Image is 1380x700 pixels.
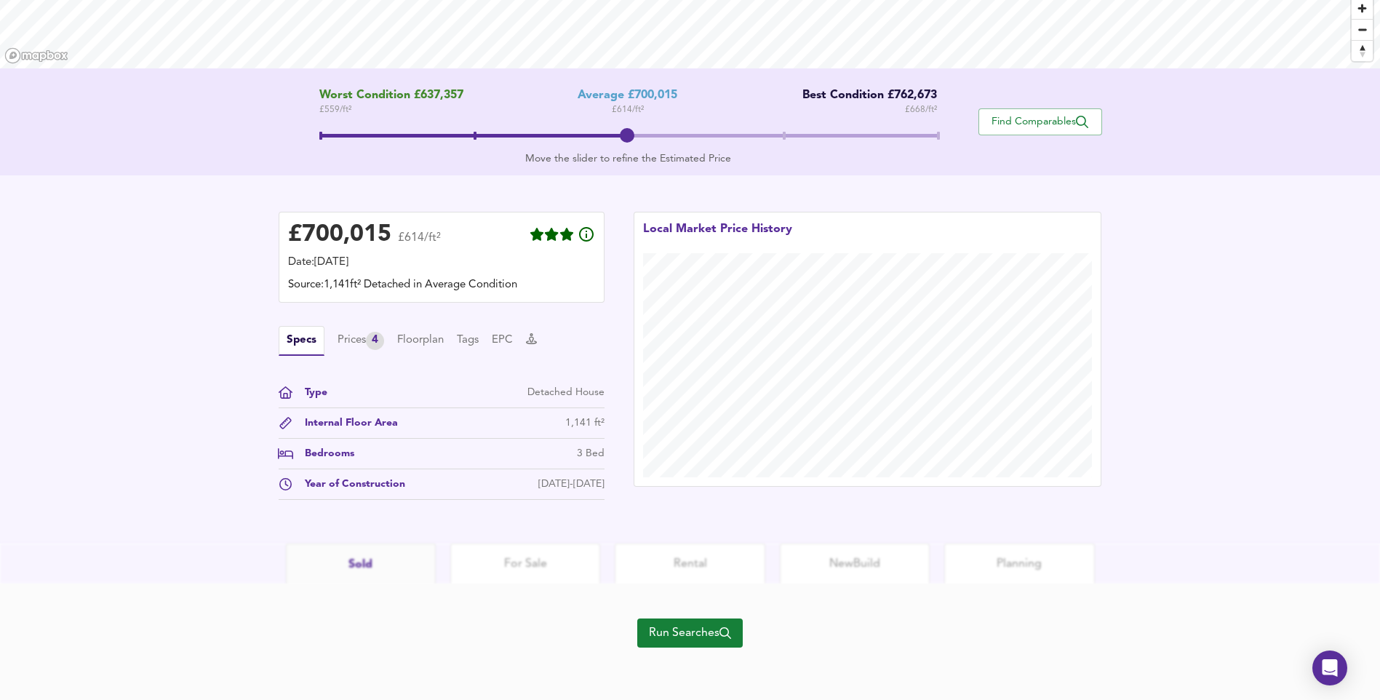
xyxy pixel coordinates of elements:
div: Source: 1,141ft² Detached in Average Condition [288,277,595,293]
div: 4 [366,332,384,350]
a: Mapbox homepage [4,47,68,64]
div: Prices [338,332,384,350]
span: £ 614 / ft² [612,103,644,117]
button: Zoom out [1352,19,1373,40]
div: 3 Bed [577,446,605,461]
div: [DATE]-[DATE] [538,477,605,492]
div: 1,141 ft² [565,415,605,431]
span: Worst Condition £637,357 [319,89,463,103]
div: Best Condition £762,673 [791,89,937,103]
div: Bedrooms [293,446,354,461]
button: Specs [279,326,324,356]
span: £ 668 / ft² [905,103,937,117]
button: Prices4 [338,332,384,350]
div: Internal Floor Area [293,415,398,431]
button: Find Comparables [978,108,1102,135]
button: EPC [492,333,513,349]
span: £ 559 / ft² [319,103,463,117]
div: Average £700,015 [578,89,677,103]
button: Run Searches [637,619,743,648]
span: Reset bearing to north [1352,41,1373,61]
div: Detached House [527,385,605,400]
span: Run Searches [649,623,731,643]
div: Type [293,385,327,400]
div: Move the slider to refine the Estimated Price [319,151,937,166]
div: Local Market Price History [643,221,792,253]
span: Find Comparables [986,115,1094,129]
div: Open Intercom Messenger [1312,651,1347,685]
button: Floorplan [397,333,444,349]
button: Reset bearing to north [1352,40,1373,61]
span: £614/ft² [398,232,441,253]
span: Zoom out [1352,20,1373,40]
div: Date: [DATE] [288,255,595,271]
button: Tags [457,333,479,349]
div: Year of Construction [293,477,405,492]
div: £ 700,015 [288,224,391,246]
